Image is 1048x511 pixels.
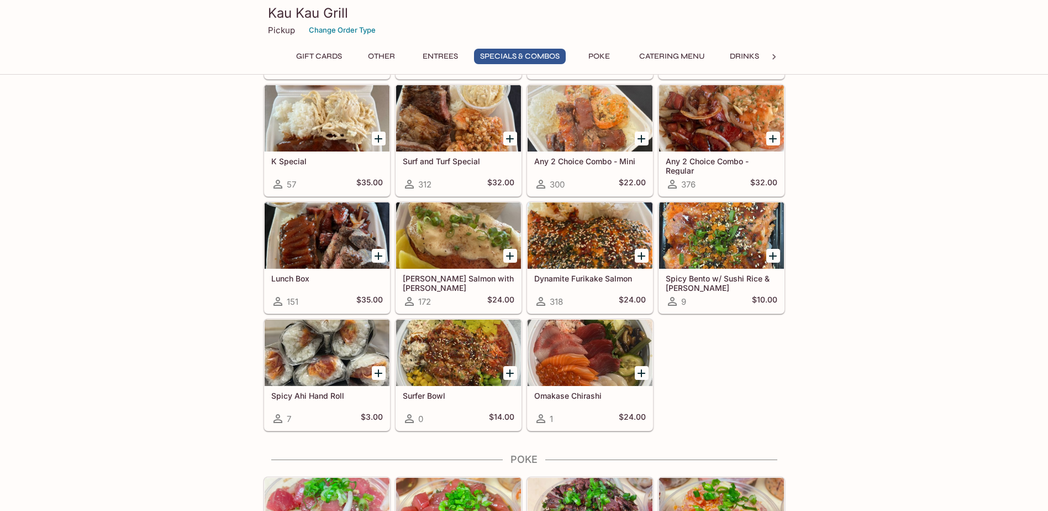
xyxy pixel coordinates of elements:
[372,249,386,263] button: Add Lunch Box
[357,49,407,64] button: Other
[659,202,784,269] div: Spicy Bento w/ Sushi Rice & Nori
[264,319,390,431] a: Spicy Ahi Hand Roll7$3.00
[550,179,565,190] span: 300
[666,157,777,175] h5: Any 2 Choice Combo - Regular
[396,85,521,152] div: Surf and Turf Special
[372,132,386,145] button: Add K Special
[396,202,521,269] div: Ora King Salmon with Aburi Garlic Mayo
[527,202,653,314] a: Dynamite Furikake Salmon318$24.00
[503,132,517,145] button: Add Surf and Turf Special
[361,412,383,425] h5: $3.00
[503,366,517,380] button: Add Surfer Bowl
[287,179,296,190] span: 57
[681,296,686,307] span: 9
[619,412,646,425] h5: $24.00
[766,249,780,263] button: Add Spicy Bento w/ Sushi Rice & Nori
[550,414,553,424] span: 1
[396,320,521,386] div: Surfer Bowl
[265,202,389,269] div: Lunch Box
[356,178,383,191] h5: $35.00
[268,25,295,35] p: Pickup
[271,157,383,166] h5: K Special
[528,85,652,152] div: Any 2 Choice Combo - Mini
[550,296,563,307] span: 318
[619,295,646,308] h5: $24.00
[372,366,386,380] button: Add Spicy Ahi Hand Roll
[659,85,784,152] div: Any 2 Choice Combo - Regular
[635,132,649,145] button: Add Any 2 Choice Combo - Mini
[396,319,522,431] a: Surfer Bowl0$14.00
[265,85,389,152] div: K Special
[290,49,348,64] button: Gift Cards
[415,49,465,64] button: Entrees
[534,391,646,400] h5: Omakase Chirashi
[528,202,652,269] div: Dynamite Furikake Salmon
[503,249,517,263] button: Add Ora King Salmon with Aburi Garlic Mayo
[396,85,522,196] a: Surf and Turf Special312$32.00
[635,249,649,263] button: Add Dynamite Furikake Salmon
[265,320,389,386] div: Spicy Ahi Hand Roll
[304,22,381,39] button: Change Order Type
[418,414,423,424] span: 0
[403,157,514,166] h5: Surf and Turf Special
[396,202,522,314] a: [PERSON_NAME] Salmon with [PERSON_NAME]172$24.00
[287,414,291,424] span: 7
[418,179,431,190] span: 312
[752,295,777,308] h5: $10.00
[287,296,298,307] span: 151
[750,178,777,191] h5: $32.00
[474,49,566,64] button: Specials & Combos
[487,295,514,308] h5: $24.00
[575,49,624,64] button: Poke
[766,132,780,145] button: Add Any 2 Choice Combo - Regular
[264,453,785,466] h4: Poke
[659,202,784,314] a: Spicy Bento w/ Sushi Rice & [PERSON_NAME]9$10.00
[271,391,383,400] h5: Spicy Ahi Hand Roll
[487,178,514,191] h5: $32.00
[268,4,781,22] h3: Kau Kau Grill
[403,274,514,292] h5: [PERSON_NAME] Salmon with [PERSON_NAME]
[720,49,770,64] button: Drinks
[527,319,653,431] a: Omakase Chirashi1$24.00
[528,320,652,386] div: Omakase Chirashi
[659,85,784,196] a: Any 2 Choice Combo - Regular376$32.00
[418,296,431,307] span: 172
[635,366,649,380] button: Add Omakase Chirashi
[534,157,646,166] h5: Any 2 Choice Combo - Mini
[403,391,514,400] h5: Surfer Bowl
[527,85,653,196] a: Any 2 Choice Combo - Mini300$22.00
[489,412,514,425] h5: $14.00
[264,85,390,196] a: K Special57$35.00
[633,49,711,64] button: Catering Menu
[356,295,383,308] h5: $35.00
[264,202,390,314] a: Lunch Box151$35.00
[271,274,383,283] h5: Lunch Box
[666,274,777,292] h5: Spicy Bento w/ Sushi Rice & [PERSON_NAME]
[681,179,696,190] span: 376
[619,178,646,191] h5: $22.00
[534,274,646,283] h5: Dynamite Furikake Salmon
